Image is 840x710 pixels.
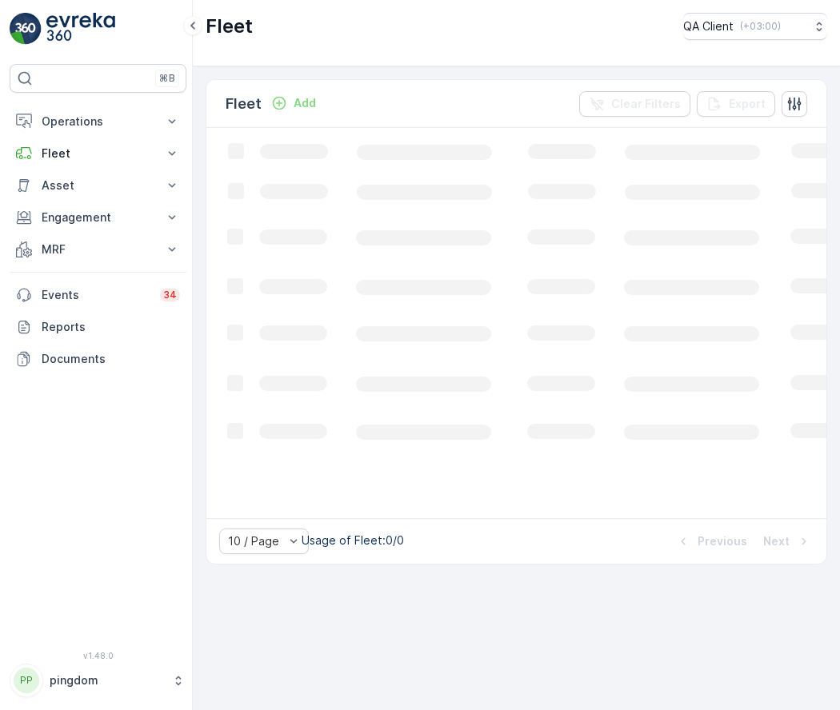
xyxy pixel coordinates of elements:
[42,287,150,303] p: Events
[698,533,747,549] p: Previous
[302,532,404,548] p: Usage of Fleet : 0/0
[159,72,175,85] p: ⌘B
[10,233,186,265] button: MRF
[10,343,186,375] a: Documents
[611,96,681,112] p: Clear Filters
[579,91,690,117] button: Clear Filters
[10,279,186,311] a: Events34
[10,201,186,233] button: Engagement
[674,532,749,551] button: Previous
[10,311,186,343] a: Reports
[10,664,186,697] button: PPpingdom
[14,668,39,693] div: PP
[265,94,322,113] button: Add
[46,13,115,45] img: logo_light-DOdMpM7g.png
[226,93,262,115] p: Fleet
[740,20,781,33] p: ( +03:00 )
[163,289,177,301] p: 34
[762,532,814,551] button: Next
[10,170,186,201] button: Asset
[10,106,186,138] button: Operations
[42,114,154,130] p: Operations
[42,177,154,193] p: Asset
[10,138,186,170] button: Fleet
[10,13,42,45] img: logo
[10,651,186,660] span: v 1.48.0
[683,13,827,40] button: QA Client(+03:00)
[697,91,775,117] button: Export
[42,146,154,162] p: Fleet
[42,241,154,257] p: MRF
[294,95,316,111] p: Add
[206,14,253,39] p: Fleet
[42,351,180,367] p: Documents
[50,672,164,688] p: pingdom
[42,209,154,225] p: Engagement
[729,96,766,112] p: Export
[763,533,790,549] p: Next
[683,18,734,34] p: QA Client
[42,319,180,335] p: Reports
